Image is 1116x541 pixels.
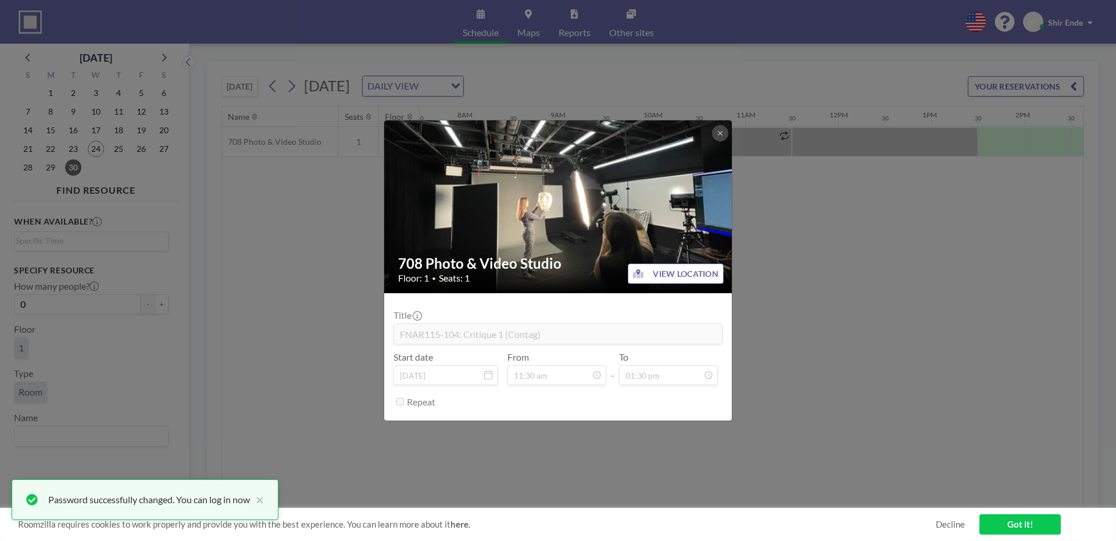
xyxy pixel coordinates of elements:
a: Decline [936,519,965,530]
button: close [250,493,264,507]
button: VIEW LOCATION [628,264,724,284]
span: Seats: 1 [439,272,470,284]
label: From [507,351,529,363]
label: Start date [394,351,433,363]
a: here. [450,519,470,529]
span: • [432,274,436,283]
div: Password successfully changed. You can log in now [48,493,250,507]
input: (No title) [394,324,722,344]
a: Got it! [979,514,1061,535]
span: Roomzilla requires cookies to work properly and provide you with the best experience. You can lea... [18,519,936,530]
h2: 708 Photo & Video Studio [398,255,719,272]
label: Title [394,309,421,321]
span: Floor: 1 [398,272,429,284]
label: To [619,351,628,363]
span: - [611,355,614,381]
img: 537.jpg [384,109,733,305]
label: Repeat [407,396,435,408]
